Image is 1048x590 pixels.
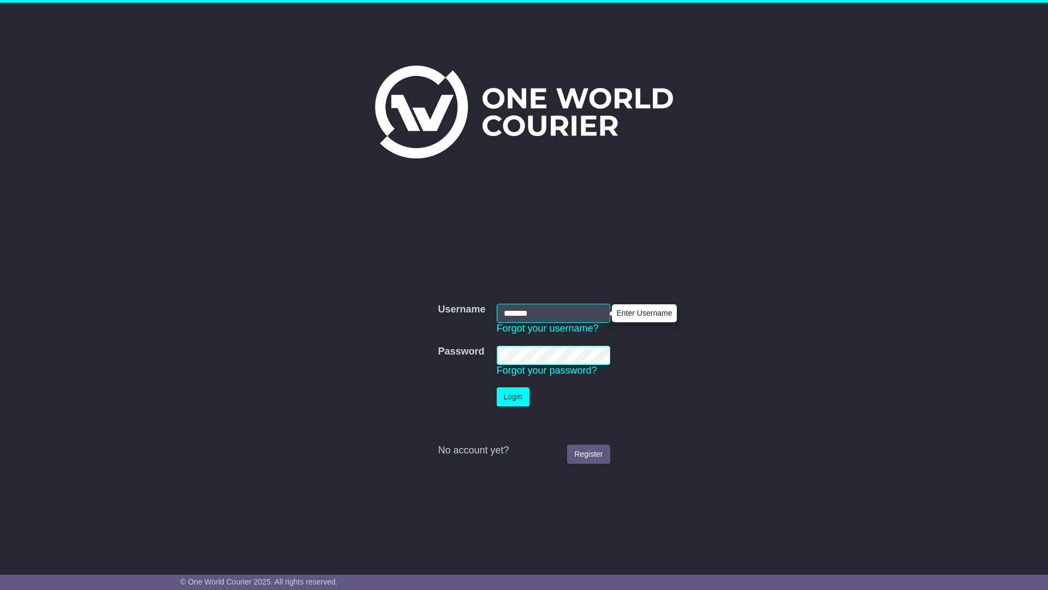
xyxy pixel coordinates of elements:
[612,305,676,322] div: Enter Username
[180,577,338,586] span: © One World Courier 2025. All rights reserved.
[497,323,599,334] a: Forgot your username?
[497,365,597,376] a: Forgot your password?
[438,445,610,457] div: No account yet?
[497,387,529,406] button: Login
[438,304,485,316] label: Username
[567,445,610,464] a: Register
[375,66,673,158] img: One World
[438,346,484,358] label: Password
